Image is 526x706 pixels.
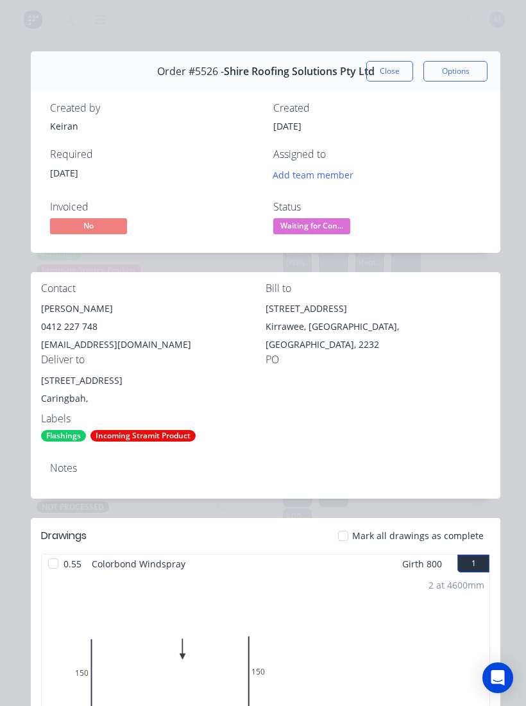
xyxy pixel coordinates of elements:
[41,336,266,354] div: [EMAIL_ADDRESS][DOMAIN_NAME]
[266,166,361,184] button: Add team member
[41,318,266,336] div: 0412 227 748
[41,528,87,544] div: Drawings
[352,529,484,542] span: Mark all drawings as complete
[50,167,78,179] span: [DATE]
[157,65,224,78] span: Order #5526 -
[41,372,266,390] div: [STREET_ADDRESS]
[41,282,266,295] div: Contact
[50,119,258,133] div: Keiran
[41,430,86,442] div: Flashings
[273,102,481,114] div: Created
[41,372,266,413] div: [STREET_ADDRESS]Caringbah,
[273,201,481,213] div: Status
[266,282,490,295] div: Bill to
[273,166,361,184] button: Add team member
[273,148,481,160] div: Assigned to
[266,300,490,354] div: [STREET_ADDRESS]Kirrawee, [GEOGRAPHIC_DATA], [GEOGRAPHIC_DATA], 2232
[482,662,513,693] div: Open Intercom Messenger
[423,61,488,82] button: Options
[266,300,490,318] div: [STREET_ADDRESS]
[224,65,375,78] span: Shire Roofing Solutions Pty Ltd
[266,318,490,354] div: Kirrawee, [GEOGRAPHIC_DATA], [GEOGRAPHIC_DATA], 2232
[366,61,413,82] button: Close
[273,218,350,237] button: Waiting for Con...
[457,555,489,573] button: 1
[402,555,442,573] span: Girth 800
[50,102,258,114] div: Created by
[41,390,266,408] div: Caringbah,
[273,218,350,234] span: Waiting for Con...
[50,201,258,213] div: Invoiced
[87,555,191,573] span: Colorbond Windspray
[428,578,484,592] div: 2 at 4600mm
[41,300,266,318] div: [PERSON_NAME]
[50,148,258,160] div: Required
[58,555,87,573] span: 0.55
[50,462,481,474] div: Notes
[90,430,196,442] div: Incoming Stramit Product
[266,354,490,366] div: PO
[50,218,127,234] span: No
[273,120,301,132] span: [DATE]
[41,354,266,366] div: Deliver to
[41,300,266,354] div: [PERSON_NAME]0412 227 748[EMAIL_ADDRESS][DOMAIN_NAME]
[41,413,266,425] div: Labels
